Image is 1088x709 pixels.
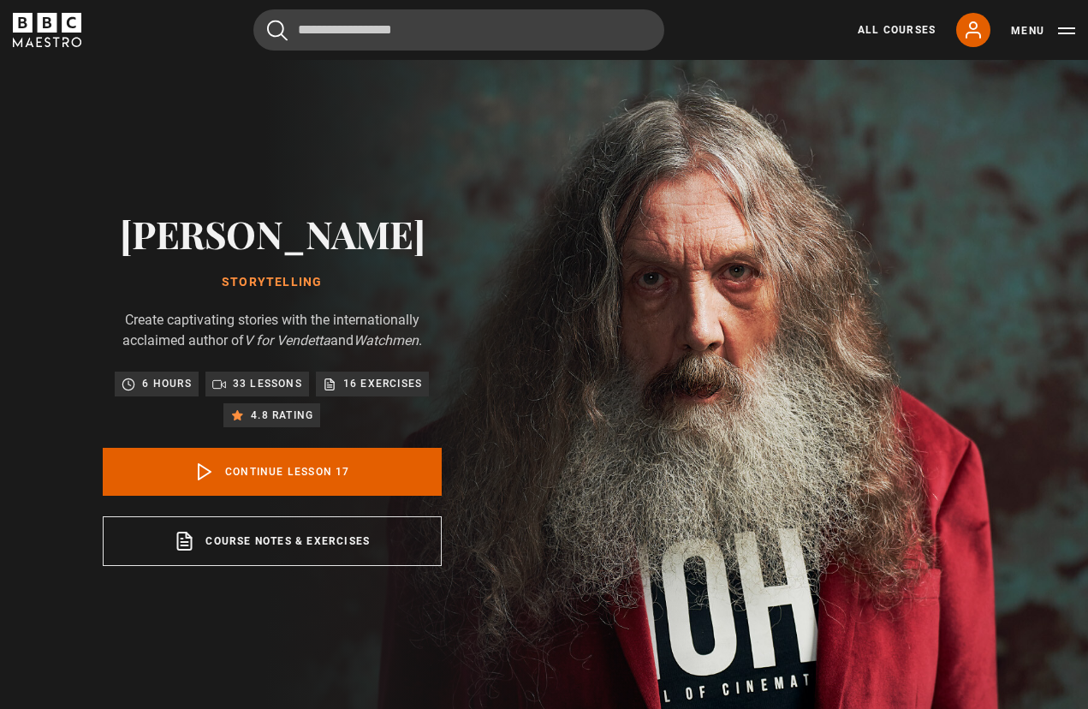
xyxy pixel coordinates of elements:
[354,332,419,349] i: Watchmen
[251,407,313,424] p: 4.8 rating
[267,20,288,41] button: Submit the search query
[253,9,664,51] input: Search
[1011,22,1075,39] button: Toggle navigation
[103,212,442,255] h2: [PERSON_NAME]
[244,332,330,349] i: V for Vendetta
[343,375,422,392] p: 16 exercises
[103,516,442,566] a: Course notes & exercises
[103,276,442,289] h1: Storytelling
[142,375,191,392] p: 6 hours
[103,448,442,496] a: Continue lesson 17
[858,22,936,38] a: All Courses
[103,310,442,351] p: Create captivating stories with the internationally acclaimed author of and .
[233,375,302,392] p: 33 lessons
[13,13,81,47] svg: BBC Maestro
